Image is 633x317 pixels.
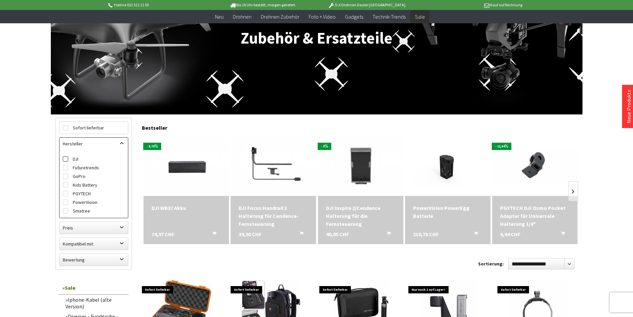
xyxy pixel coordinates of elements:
button: In den Warenkorb [466,230,482,239]
a: DJI WB37 Akku 74,97 CHF In den Warenkorb [152,204,221,212]
span: Foto + Video [309,13,336,20]
label: Sortierung: [478,258,504,269]
a: Sale [410,10,430,24]
label: Smatree [63,207,125,215]
label: Preis [59,222,128,234]
p: Bis 16 Uhr bestellt, morgen geliefert. [211,1,315,9]
button: In den Warenkorb [204,230,220,239]
span: Gadgets [345,13,363,20]
span: 74,97 CHF [152,230,174,238]
a: Iphone-Kabel (alte Version) [62,295,129,311]
img: DJI Focus Handrad 2 Halterung für Cendence-Fernsteuerung [231,137,316,194]
span: Drohnen [233,13,252,20]
label: Sofort lieferbar [59,122,128,134]
div: DJI Inspire 2/Cendence Halterung für die Fernsteuerung [326,204,395,228]
a: Technik-Trends [368,10,410,24]
div: Bestseller [142,118,578,134]
span: Neu [215,13,224,20]
a: Drohnen Zubehör [256,10,304,24]
label: Kompatibel mit [59,238,128,250]
a: Drohnen [228,10,256,24]
label: Hersteller [59,138,128,150]
label: Yuneec [63,215,125,224]
img: DJI Inspire 2/Cendence Halterung für die Fernsteuerung [318,137,403,194]
label: DJI [63,155,125,163]
a: Sale [59,281,129,295]
p: Hotline 032 511 11 03 [107,1,211,9]
a: PowerVision PowerEgg Batterie 210,78 CHF In den Warenkorb [413,204,482,220]
label: Kids Battery [63,181,125,189]
label: GoPro [63,172,125,181]
div: PGYTECH DJI Osmo Pocket Adapter für Universale Halterung 1/4" [500,204,570,228]
span: 39,90 CHF [239,230,262,238]
a: DJI Inspire 2/Cendence Halterung für die Fernsteuerung 40,05 CHF In den Warenkorb [326,204,395,228]
div: DJI WB37 Akku [152,204,221,212]
span: 40,05 CHF [326,230,349,238]
a: PGYTECH DJI Osmo Pocket Adapter für Universale Halterung 1/4" 9,94 CHF In den Warenkorb [500,204,570,228]
button: In den Warenkorb [379,230,395,239]
span: Technik-Trends [372,13,406,20]
a: Foto + Video [304,10,340,24]
a: Neu [210,10,228,24]
img: PowerVision PowerEgg Batterie [405,146,490,187]
span: 9,94 CHF [500,230,520,238]
img: PGYTECH DJI Osmo Pocket Adapter für Universale Halterung 1/4" [492,149,578,182]
a: DJI Focus Handrad 2 Halterung für Cendence-Fernsteuerung 39,90 CHF In den Warenkorb [239,204,308,228]
label: PGYTECH [63,189,125,198]
h1: Zubehör & Ersatzteile [55,30,578,47]
div: PowerVision PowerEgg Batterie [413,204,482,220]
label: PowerVision [63,198,125,207]
label: Futuretrends [63,163,125,172]
button: In den Warenkorb [553,230,569,239]
button: In den Warenkorb [291,230,307,239]
img: DJI WB37 Akku [144,137,229,194]
div: DJI Focus Handrad 2 Halterung für Cendence-Fernsteuerung [239,204,308,228]
label: Bewertung [59,254,128,266]
a: Neue Produkte [625,89,632,123]
span: 210,78 CHF [413,230,439,238]
span: Sale [415,13,425,20]
span: Drohnen Zubehör [261,13,299,20]
a: Gadgets [340,10,368,24]
p: Kauf auf Rechnung [419,1,522,9]
p: DJI Drohnen Dealer [GEOGRAPHIC_DATA] [315,1,418,9]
